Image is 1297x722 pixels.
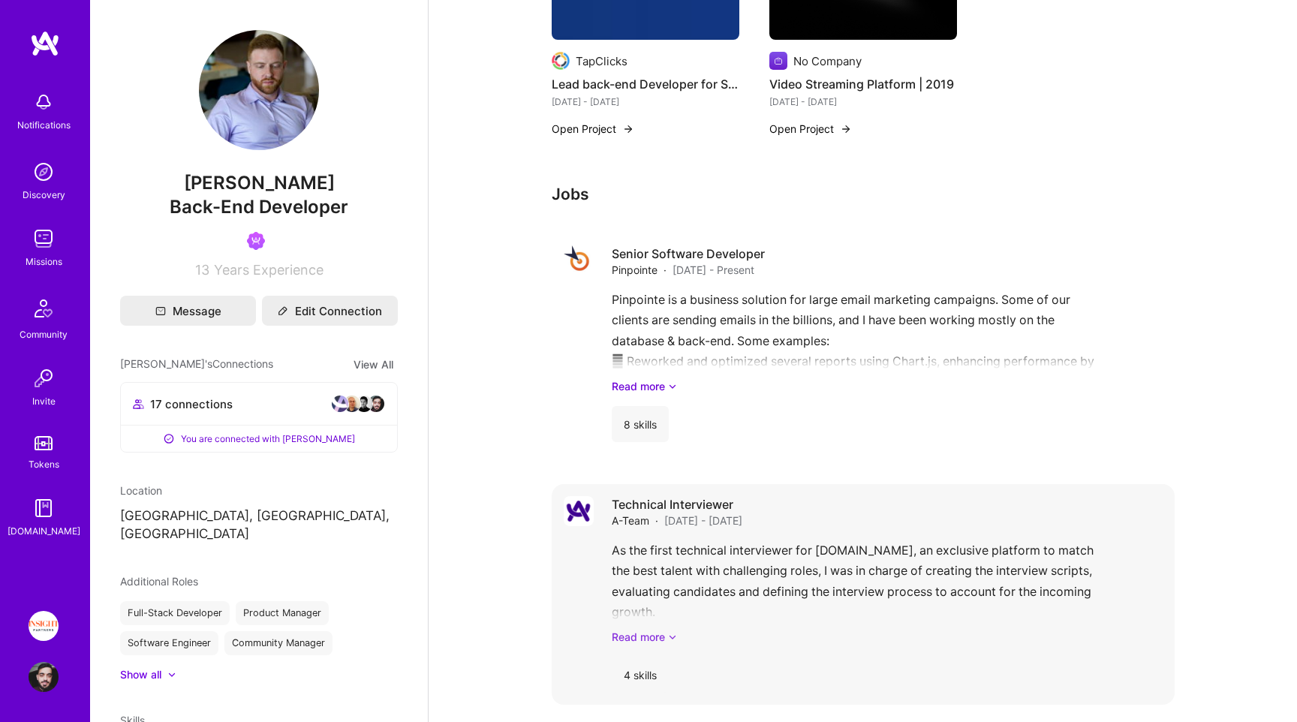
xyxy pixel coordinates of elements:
[664,262,667,278] span: ·
[564,245,594,275] img: Company logo
[195,262,209,278] span: 13
[224,631,333,655] div: Community Manager
[612,629,1163,645] a: Read more
[35,436,53,450] img: tokens
[612,496,742,513] h4: Technical Interviewer
[26,290,62,326] img: Community
[668,378,677,394] i: icon ArrowDownSecondaryDark
[133,399,144,410] i: icon Collaborator
[120,172,398,194] span: [PERSON_NAME]
[29,87,59,117] img: bell
[655,513,658,528] span: ·
[199,30,319,150] img: User Avatar
[163,433,175,445] i: icon ConnectedPositive
[155,305,166,316] i: icon Mail
[32,393,56,409] div: Invite
[30,30,60,57] img: logo
[181,431,355,447] span: You are connected with [PERSON_NAME]
[278,305,288,316] i: icon Edit
[622,123,634,135] img: arrow-right
[29,157,59,187] img: discovery
[29,611,59,641] img: Insight Partners: Data & AI - Sourcing
[668,629,677,645] i: icon ArrowDownSecondaryDark
[120,667,161,682] div: Show all
[20,326,68,342] div: Community
[29,662,59,692] img: User Avatar
[29,493,59,523] img: guide book
[29,224,59,254] img: teamwork
[343,395,361,413] img: avatar
[769,94,957,110] div: [DATE] - [DATE]
[120,356,273,373] span: [PERSON_NAME]'s Connections
[793,53,862,69] div: No Company
[552,185,1175,203] h3: Jobs
[769,74,957,94] h4: Video Streaming Platform | 2019
[26,254,62,269] div: Missions
[552,52,570,70] img: Company logo
[29,456,59,472] div: Tokens
[612,513,649,528] span: A-Team
[552,74,739,94] h4: Lead back-end Developer for SaaS tool
[612,378,1163,394] a: Read more
[349,356,398,373] button: View All
[576,53,627,69] div: TapClicks
[262,296,398,326] button: Edit Connection
[247,232,265,250] img: Been on Mission
[673,262,754,278] span: [DATE] - Present
[120,483,398,498] div: Location
[120,601,230,625] div: Full-Stack Developer
[120,296,256,326] button: Message
[612,406,669,442] div: 8 skills
[664,513,742,528] span: [DATE] - [DATE]
[367,395,385,413] img: avatar
[120,507,398,543] p: [GEOGRAPHIC_DATA], [GEOGRAPHIC_DATA], [GEOGRAPHIC_DATA]
[25,611,62,641] a: Insight Partners: Data & AI - Sourcing
[840,123,852,135] img: arrow-right
[29,363,59,393] img: Invite
[236,601,329,625] div: Product Manager
[120,575,198,588] span: Additional Roles
[612,262,658,278] span: Pinpointe
[25,662,62,692] a: User Avatar
[17,117,71,133] div: Notifications
[120,382,398,453] button: 17 connectionsavataravataravataravatarYou are connected with [PERSON_NAME]
[120,631,218,655] div: Software Engineer
[612,245,765,262] h4: Senior Software Developer
[331,395,349,413] img: avatar
[23,187,65,203] div: Discovery
[769,52,787,70] img: Company logo
[170,196,348,218] span: Back-End Developer
[564,496,594,526] img: Company logo
[355,395,373,413] img: avatar
[552,94,739,110] div: [DATE] - [DATE]
[769,121,852,137] button: Open Project
[8,523,80,539] div: [DOMAIN_NAME]
[612,657,669,693] div: 4 skills
[552,121,634,137] button: Open Project
[214,262,323,278] span: Years Experience
[150,396,233,412] span: 17 connections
